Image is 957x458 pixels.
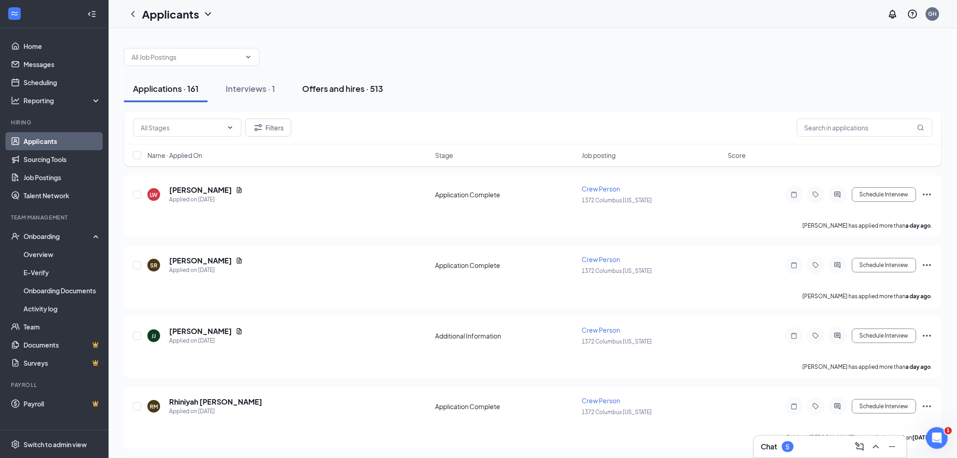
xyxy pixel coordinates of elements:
span: Crew Person [582,255,620,263]
div: RM [150,403,158,410]
h5: [PERSON_NAME] [169,326,232,336]
svg: Tag [810,191,821,198]
h5: [PERSON_NAME] [169,185,232,195]
svg: Tag [810,332,821,339]
div: Interviews · 1 [226,83,275,94]
svg: Settings [11,440,20,449]
div: Applications · 161 [133,83,199,94]
h5: Rhiniyah [PERSON_NAME] [169,397,262,407]
svg: WorkstreamLogo [10,9,19,18]
svg: Document [236,328,243,335]
a: Team [24,318,101,336]
a: Messages [24,55,101,73]
p: Rhiniyah [PERSON_NAME] has applied more than . [787,434,933,441]
svg: ChevronLeft [128,9,138,19]
div: 5 [786,443,790,451]
a: DocumentsCrown [24,336,101,354]
button: Schedule Interview [852,399,916,414]
span: Crew Person [582,326,620,334]
b: [DATE] [913,434,931,441]
a: SurveysCrown [24,354,101,372]
input: Search in applications [797,119,933,137]
span: Stage [435,151,453,160]
button: Minimize [885,439,900,454]
svg: Minimize [887,441,898,452]
input: All Job Postings [132,52,241,62]
div: JJ [152,332,156,340]
svg: Note [789,262,800,269]
p: [PERSON_NAME] has applied more than . [803,222,933,229]
div: Onboarding [24,232,93,241]
div: SR [150,262,157,269]
button: Schedule Interview [852,329,916,343]
svg: Document [236,186,243,194]
a: Onboarding Documents [24,281,101,300]
div: Applied on [DATE] [169,336,243,345]
svg: ActiveChat [832,191,843,198]
span: Score [728,151,746,160]
button: Filter Filters [245,119,291,137]
p: [PERSON_NAME] has applied more than . [803,292,933,300]
span: Job posting [582,151,616,160]
span: Crew Person [582,185,620,193]
span: 1372 Columbus [US_STATE] [582,409,652,415]
svg: UserCheck [11,232,20,241]
div: Applied on [DATE] [169,407,262,416]
svg: ActiveChat [832,262,843,269]
div: LW [150,191,158,199]
div: Applied on [DATE] [169,266,243,275]
span: Name · Applied On [147,151,202,160]
p: [PERSON_NAME] has applied more than . [803,363,933,371]
a: E-Verify [24,263,101,281]
button: ChevronUp [869,439,883,454]
button: Schedule Interview [852,258,916,272]
svg: MagnifyingGlass [917,124,924,131]
iframe: Intercom live chat [926,427,948,449]
a: PayrollCrown [24,395,101,413]
svg: Note [789,191,800,198]
div: Hiring [11,119,99,126]
span: 1 [945,427,952,434]
svg: Notifications [887,9,898,19]
svg: Tag [810,403,821,410]
div: Additional Information [435,331,576,340]
a: Scheduling [24,73,101,91]
b: a day ago [906,293,931,300]
svg: Ellipses [922,189,933,200]
svg: QuestionInfo [907,9,918,19]
div: Switch to admin view [24,440,87,449]
h1: Applicants [142,6,199,22]
span: 1372 Columbus [US_STATE] [582,267,652,274]
a: Applicants [24,132,101,150]
div: Reporting [24,96,101,105]
svg: Ellipses [922,330,933,341]
svg: Tag [810,262,821,269]
a: Talent Network [24,186,101,205]
svg: ActiveChat [832,332,843,339]
svg: Ellipses [922,260,933,271]
div: Team Management [11,214,99,221]
svg: ChevronDown [227,124,234,131]
svg: Filter [253,122,264,133]
svg: ChevronDown [245,53,252,61]
svg: Document [236,257,243,264]
b: a day ago [906,222,931,229]
a: Sourcing Tools [24,150,101,168]
svg: ActiveChat [832,403,843,410]
span: 1372 Columbus [US_STATE] [582,338,652,345]
svg: Note [789,332,800,339]
button: Schedule Interview [852,187,916,202]
div: Application Complete [435,190,576,199]
div: Application Complete [435,261,576,270]
a: Home [24,37,101,55]
div: GH [929,10,937,18]
a: Overview [24,245,101,263]
b: a day ago [906,363,931,370]
span: Crew Person [582,396,620,405]
svg: ComposeMessage [854,441,865,452]
svg: ChevronDown [203,9,213,19]
svg: Ellipses [922,401,933,412]
a: Activity log [24,300,101,318]
span: 1372 Columbus [US_STATE] [582,197,652,204]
